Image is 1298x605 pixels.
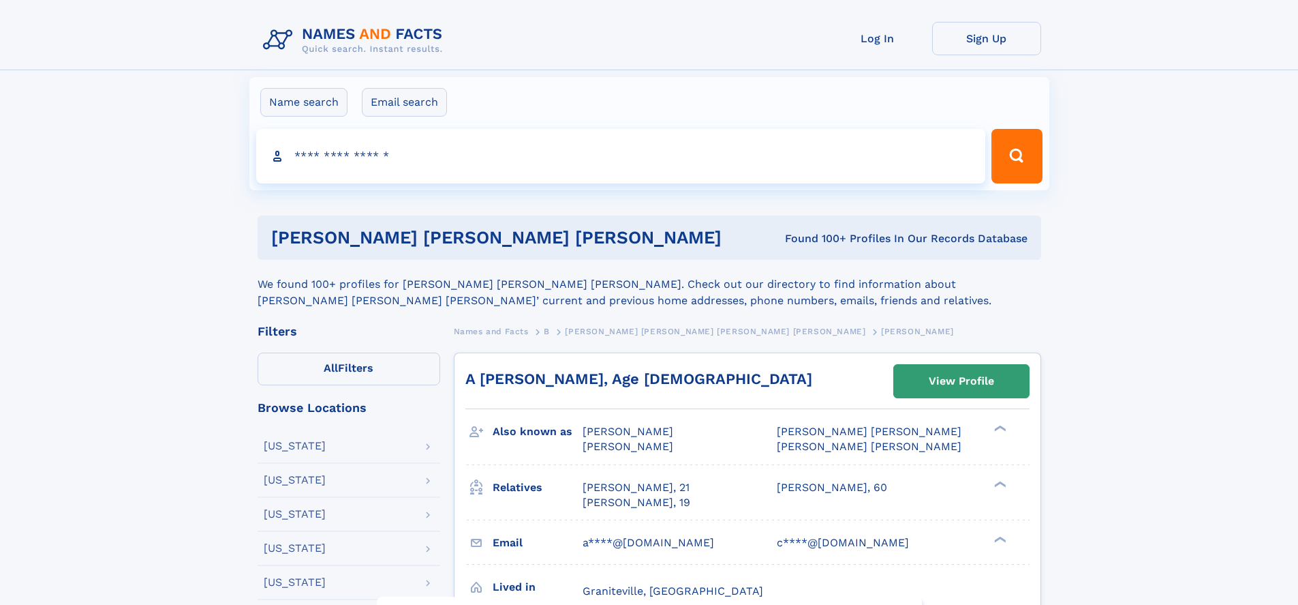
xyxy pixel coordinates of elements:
[264,577,326,588] div: [US_STATE]
[823,22,932,55] a: Log In
[583,440,673,453] span: [PERSON_NAME]
[493,576,583,599] h3: Lived in
[258,22,454,59] img: Logo Names and Facts
[493,420,583,443] h3: Also known as
[991,535,1007,544] div: ❯
[258,402,440,414] div: Browse Locations
[583,585,763,597] span: Graniteville, [GEOGRAPHIC_DATA]
[465,370,812,387] a: A [PERSON_NAME], Age [DEMOGRAPHIC_DATA]
[271,229,754,246] h1: [PERSON_NAME] [PERSON_NAME] [PERSON_NAME]
[258,260,1041,309] div: We found 100+ profiles for [PERSON_NAME] [PERSON_NAME] [PERSON_NAME]. Check out our directory to ...
[777,480,887,495] a: [PERSON_NAME], 60
[258,353,440,385] label: Filters
[753,231,1027,246] div: Found 100+ Profiles In Our Records Database
[991,479,1007,488] div: ❯
[894,365,1029,398] a: View Profile
[264,509,326,520] div: [US_STATE]
[544,323,550,340] a: B
[565,327,865,336] span: [PERSON_NAME] [PERSON_NAME] [PERSON_NAME] [PERSON_NAME]
[929,366,994,397] div: View Profile
[777,425,961,438] span: [PERSON_NAME] [PERSON_NAME]
[991,424,1007,433] div: ❯
[362,88,447,117] label: Email search
[583,495,690,510] a: [PERSON_NAME], 19
[264,441,326,452] div: [US_STATE]
[264,475,326,486] div: [US_STATE]
[544,327,550,336] span: B
[583,480,690,495] a: [PERSON_NAME], 21
[493,531,583,555] h3: Email
[881,327,954,336] span: [PERSON_NAME]
[565,323,865,340] a: [PERSON_NAME] [PERSON_NAME] [PERSON_NAME] [PERSON_NAME]
[256,129,986,183] input: search input
[991,129,1042,183] button: Search Button
[454,323,529,340] a: Names and Facts
[583,425,673,438] span: [PERSON_NAME]
[260,88,347,117] label: Name search
[264,543,326,554] div: [US_STATE]
[324,361,338,374] span: All
[493,476,583,499] h3: Relatives
[932,22,1041,55] a: Sign Up
[258,325,440,338] div: Filters
[777,440,961,453] span: [PERSON_NAME] [PERSON_NAME]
